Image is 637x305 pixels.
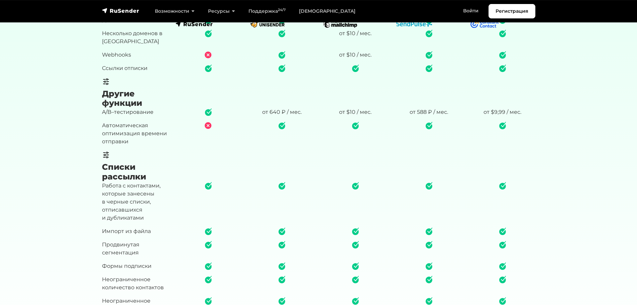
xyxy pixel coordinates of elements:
[323,51,388,59] div: от $10 / мес.
[102,108,168,116] p: A/B–тестирование
[249,108,315,116] div: от 640 ₽ / мес.
[249,21,286,27] img: logo-unisender.svg
[456,4,485,18] a: Войти
[102,7,139,14] img: RuSender
[396,21,432,27] img: logo-sendpulse.svg
[102,78,110,86] img: black customization icon
[102,29,168,46] p: Несколько доменов в [GEOGRAPHIC_DATA]
[470,20,499,28] img: logo-constant-contact.svg
[176,21,213,27] img: logo-rusender.svg
[323,29,388,37] div: от $10 / мес.
[102,89,168,108] h3: Другие функции
[102,162,168,182] h3: Списки рассылки
[201,4,242,18] a: Ресурсы
[323,20,359,28] img: logo-mailchimp.svg
[102,227,168,235] p: Импорт из файла
[102,262,168,270] p: Формы подписки
[102,64,168,72] p: Ссылки отписки
[102,51,168,59] p: Webhooks
[148,4,201,18] a: Возможности
[102,122,168,146] p: Автоматическая оптимизация времени отправки
[396,108,462,116] div: от 588 ₽ / мес.
[489,4,535,18] a: Регистрация
[292,4,362,18] a: [DEMOGRAPHIC_DATA]
[323,108,388,116] div: от $10 / мес.
[102,182,168,222] p: Работа с контактами, которые занесены в черные списки, отписавшихся и дубликатами
[102,151,110,159] img: black customization icon
[470,108,535,116] div: от $9,99 / мес.
[102,276,168,292] p: Неограниченное количество контактов
[278,8,286,12] sup: 24/7
[242,4,292,18] a: Поддержка24/7
[102,241,168,257] p: Продвинутая сегментация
